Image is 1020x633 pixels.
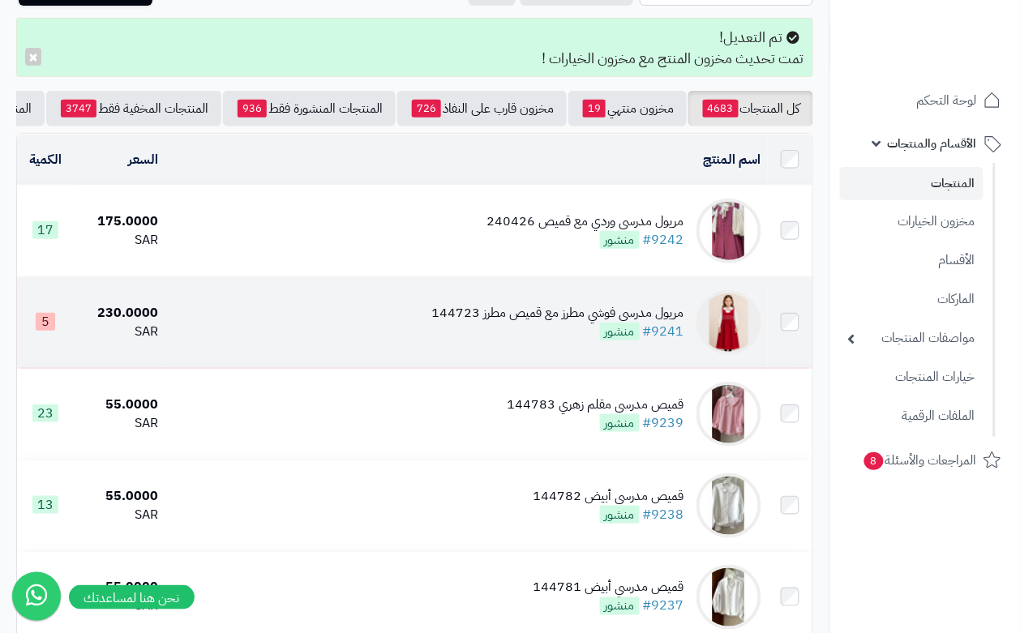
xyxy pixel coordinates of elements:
[600,231,640,249] span: منشور
[223,91,396,126] a: المنتجات المنشورة فقط936
[696,199,761,263] img: مريول مدرسي وردي مع قميص 240426
[487,212,684,231] div: مريول مدرسي وردي مع قميص 240426
[32,496,58,514] span: 13
[840,204,984,239] a: مخزون الخيارات
[80,396,159,414] div: 55.0000
[696,473,761,538] img: قميص مدرسي أبيض 144782
[534,579,684,597] div: قميص مدرسي أبيض 144781
[643,413,684,433] a: #9239
[600,597,640,615] span: منشور
[80,414,159,433] div: SAR
[863,449,977,472] span: المراجعات والأسئلة
[412,100,441,118] span: 726
[643,505,684,524] a: #9238
[568,91,687,126] a: مخزون منتهي19
[703,100,739,118] span: 4683
[600,323,640,340] span: منشور
[80,506,159,524] div: SAR
[917,89,977,112] span: لوحة التحكم
[29,150,62,169] a: الكمية
[600,414,640,432] span: منشور
[508,396,684,414] div: قميص مدرسي مقلم زهري 144783
[80,304,159,323] div: 230.0000
[583,100,606,118] span: 19
[643,322,684,341] a: #9241
[80,323,159,341] div: SAR
[80,487,159,506] div: 55.0000
[80,579,159,597] div: 55.0000
[840,243,984,278] a: الأقسام
[25,48,41,66] button: ×
[840,81,1010,120] a: لوحة التحكم
[61,100,96,118] span: 3747
[397,91,567,126] a: مخزون قارب على النفاذ726
[840,399,984,434] a: الملفات الرقمية
[534,487,684,506] div: قميص مدرسي أبيض 144782
[238,100,267,118] span: 936
[32,404,58,422] span: 23
[432,304,684,323] div: مريول مدرسي فوشي مطرز مع قميص مطرز 144723
[704,150,761,169] a: اسم المنتج
[643,597,684,616] a: #9237
[46,91,221,126] a: المنتجات المخفية فقط3747
[16,18,813,77] div: تم التعديل! تمت تحديث مخزون المنتج مع مخزون الخيارات !
[36,313,55,331] span: 5
[696,565,761,630] img: قميص مدرسي أبيض 144781
[696,382,761,447] img: قميص مدرسي مقلم زهري 144783
[888,132,977,155] span: الأقسام والمنتجات
[864,452,885,472] span: 8
[840,282,984,317] a: الماركات
[840,321,984,356] a: مواصفات المنتجات
[696,290,761,355] img: مريول مدرسي فوشي مطرز مع قميص مطرز 144723
[840,360,984,395] a: خيارات المنتجات
[80,231,159,250] div: SAR
[600,506,640,524] span: منشور
[32,221,58,239] span: 17
[910,12,1005,46] img: logo-2.png
[80,212,159,231] div: 175.0000
[688,91,813,126] a: كل المنتجات4683
[128,150,158,169] a: السعر
[840,441,1010,480] a: المراجعات والأسئلة8
[643,230,684,250] a: #9242
[840,167,984,200] a: المنتجات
